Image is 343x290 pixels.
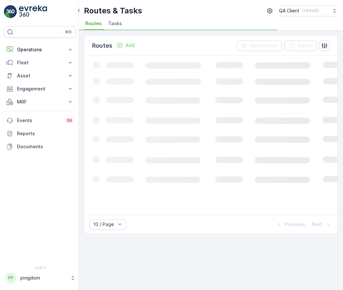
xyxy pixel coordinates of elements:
[17,143,73,150] p: Documents
[312,221,322,228] p: Next
[19,5,47,18] img: logo_light-DOdMpM7g.png
[108,20,122,27] span: Tasks
[17,99,63,105] p: MRF
[65,29,72,35] p: ⌘B
[17,46,63,53] p: Operations
[4,43,76,56] button: Operations
[17,86,63,92] p: Engagement
[275,220,306,228] button: Previous
[4,69,76,82] button: Asset
[279,5,338,16] button: QA Client(+03:00)
[285,221,305,228] p: Previous
[17,130,73,137] p: Reports
[17,117,61,124] p: Events
[20,275,67,281] p: pingdom
[114,41,137,49] button: Add
[4,127,76,140] a: Reports
[92,41,112,50] p: Routes
[4,114,76,127] a: Events34
[237,40,282,51] button: Clear Filters
[311,220,332,228] button: Next
[6,273,16,283] div: PP
[84,6,142,16] p: Routes & Tasks
[250,42,278,49] p: Clear Filters
[85,20,102,27] span: Routes
[125,42,135,49] p: Add
[4,5,17,18] img: logo
[67,118,72,123] p: 34
[302,8,319,13] p: ( +03:00 )
[4,271,76,285] button: PPpingdom
[17,72,63,79] p: Asset
[285,40,317,51] button: Export
[4,266,76,270] span: v 1.51.1
[4,95,76,108] button: MRF
[17,59,63,66] p: Fleet
[4,82,76,95] button: Engagement
[4,140,76,153] a: Documents
[298,42,313,49] p: Export
[279,8,300,14] p: QA Client
[4,56,76,69] button: Fleet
